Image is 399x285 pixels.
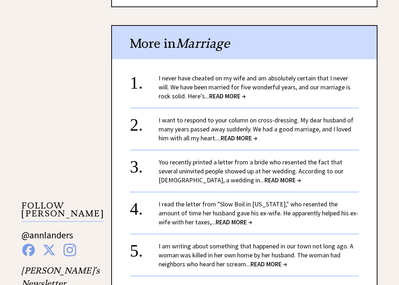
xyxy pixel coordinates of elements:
div: 2. [130,116,159,129]
img: instagram%20blue.png [64,244,76,257]
span: READ MORE → [250,260,287,268]
a: I want to respond to your column on cross-dressing. My dear husband of many years passed away sud... [159,116,353,142]
div: More in [112,26,377,60]
span: READ MORE → [216,218,252,226]
div: 3. [130,158,159,171]
span: READ MORE → [209,92,246,101]
span: READ MORE → [221,134,257,142]
div: 4. [130,200,159,213]
span: Marriage [176,36,230,52]
div: 5. [130,242,159,255]
a: I am writing about something that happened in our town not long ago. A woman was killed in her ow... [159,242,353,268]
div: 1. [130,74,159,87]
img: facebook%20blue.png [22,244,35,257]
p: FOLLOW [PERSON_NAME] [22,202,104,223]
a: @annlanders [22,229,73,248]
a: I never have cheated on my wife and am absolutely certain that I never will. We have been married... [159,74,351,101]
a: I read the letter from "Slow Boil in [US_STATE]," who resented the amount of time her husband gav... [159,200,358,226]
img: x%20blue.png [43,244,56,257]
span: READ MORE → [264,176,301,184]
a: You recently printed a letter from a bride who resented the fact that several uninvited people sh... [159,158,343,184]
